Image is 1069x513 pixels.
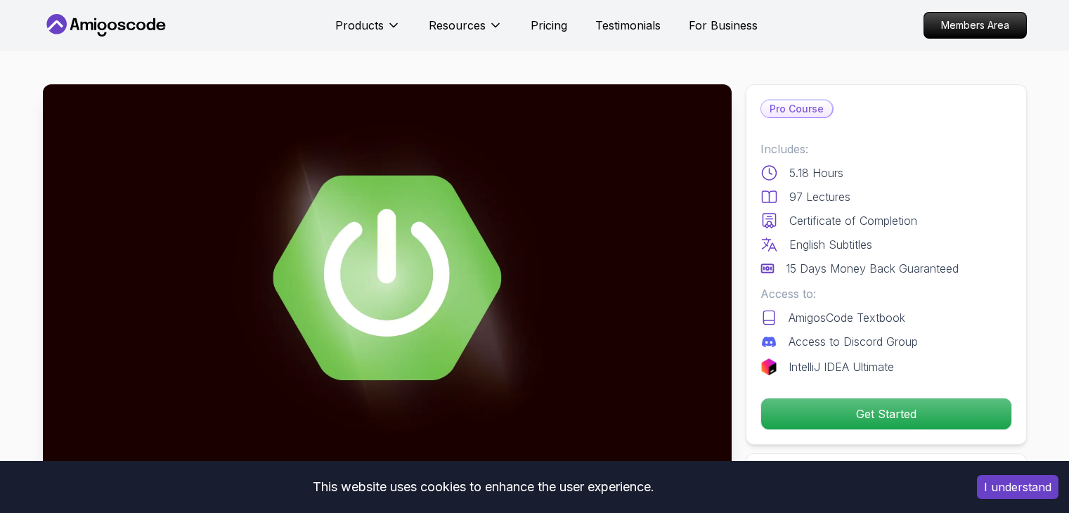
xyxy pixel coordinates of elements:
[595,17,661,34] a: Testimonials
[789,333,918,350] p: Access to Discord Group
[924,12,1027,39] a: Members Area
[531,17,567,34] a: Pricing
[689,17,758,34] a: For Business
[43,84,732,472] img: advanced-spring-boot_thumbnail
[760,398,1012,430] button: Get Started
[760,141,1012,157] p: Includes:
[335,17,401,45] button: Products
[761,100,832,117] p: Pro Course
[786,260,959,277] p: 15 Days Money Back Guaranteed
[789,236,872,253] p: English Subtitles
[760,285,1012,302] p: Access to:
[761,398,1011,429] p: Get Started
[429,17,486,34] p: Resources
[789,188,850,205] p: 97 Lectures
[11,472,956,502] div: This website uses cookies to enhance the user experience.
[977,475,1058,499] button: Accept cookies
[789,164,843,181] p: 5.18 Hours
[789,212,917,229] p: Certificate of Completion
[789,358,894,375] p: IntelliJ IDEA Ultimate
[760,358,777,375] img: jetbrains logo
[429,17,503,45] button: Resources
[924,13,1026,38] p: Members Area
[789,309,905,326] p: AmigosCode Textbook
[335,17,384,34] p: Products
